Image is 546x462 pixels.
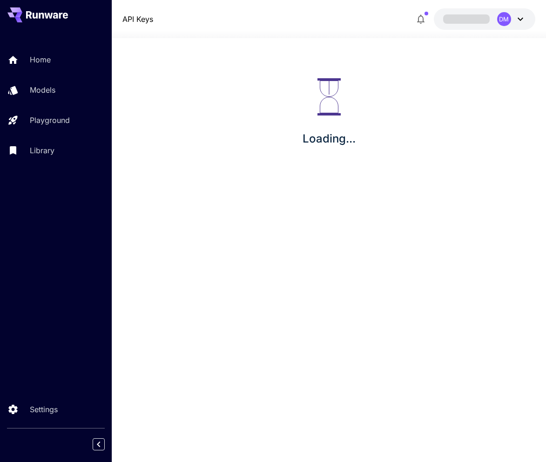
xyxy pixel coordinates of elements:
[30,84,55,95] p: Models
[434,8,535,30] button: DM
[122,14,153,25] nav: breadcrumb
[30,115,70,126] p: Playground
[93,438,105,450] button: Collapse sidebar
[303,130,356,147] p: Loading...
[30,404,58,415] p: Settings
[122,14,153,25] a: API Keys
[497,12,511,26] div: DM
[100,436,112,453] div: Collapse sidebar
[30,145,54,156] p: Library
[30,54,51,65] p: Home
